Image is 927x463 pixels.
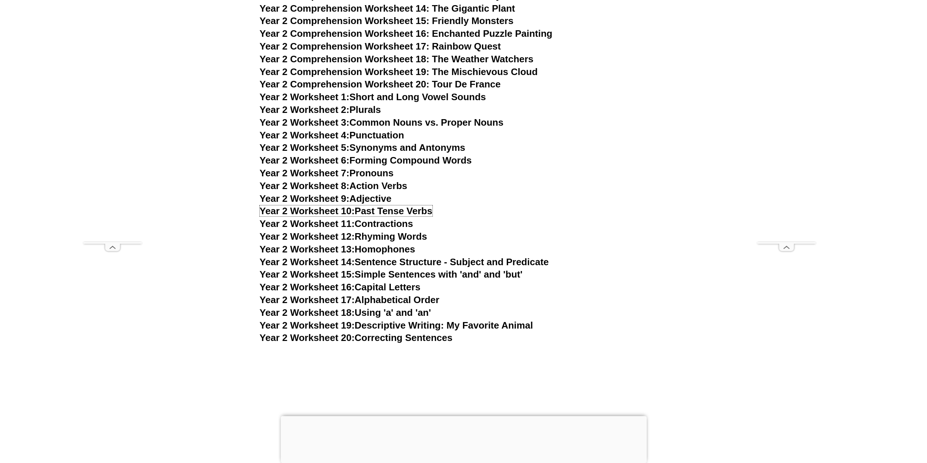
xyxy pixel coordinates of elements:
[260,91,486,102] a: Year 2 Worksheet 1:Short and Long Vowel Sounds
[806,381,927,463] iframe: Chat Widget
[260,155,472,166] a: Year 2 Worksheet 6:Forming Compound Words
[260,142,350,153] span: Year 2 Worksheet 5:
[260,3,515,14] a: Year 2 Comprehension Worksheet 14: The Gigantic Plant
[260,205,432,216] a: Year 2 Worksheet 10:Past Tense Verbs
[245,352,682,454] iframe: Advertisement
[260,193,350,204] span: Year 2 Worksheet 9:
[260,218,355,229] span: Year 2 Worksheet 11:
[260,15,514,26] a: Year 2 Comprehension Worksheet 15: Friendly Monsters
[260,180,350,191] span: Year 2 Worksheet 8:
[260,79,501,90] a: Year 2 Comprehension Worksheet 20: Tour De France
[260,244,415,255] a: Year 2 Worksheet 13:Homophones
[260,180,407,191] a: Year 2 Worksheet 8:Action Verbs
[260,269,355,280] span: Year 2 Worksheet 15:
[260,320,355,331] span: Year 2 Worksheet 19:
[260,244,355,255] span: Year 2 Worksheet 13:
[260,307,355,318] span: Year 2 Worksheet 18:
[260,231,355,242] span: Year 2 Worksheet 12:
[260,130,404,141] a: Year 2 Worksheet 4:Punctuation
[260,130,350,141] span: Year 2 Worksheet 4:
[260,282,420,293] a: Year 2 Worksheet 16:Capital Letters
[260,104,381,115] a: Year 2 Worksheet 2:Plurals
[260,91,350,102] span: Year 2 Worksheet 1:
[260,256,355,267] span: Year 2 Worksheet 14:
[260,332,355,343] span: Year 2 Worksheet 20:
[260,54,534,64] a: Year 2 Comprehension Worksheet 18: The Weather Watchers
[260,231,427,242] a: Year 2 Worksheet 12:Rhyming Words
[260,168,350,178] span: Year 2 Worksheet 7:
[260,269,523,280] a: Year 2 Worksheet 15:Simple Sentences with 'and' and 'but'
[260,28,553,39] a: Year 2 Comprehension Worksheet 16: Enchanted Puzzle Painting
[280,416,647,461] iframe: Advertisement
[260,218,413,229] a: Year 2 Worksheet 11:Contractions
[260,256,549,267] a: Year 2 Worksheet 14:Sentence Structure - Subject and Predicate
[260,142,466,153] a: Year 2 Worksheet 5:Synonyms and Antonyms
[260,294,439,305] a: Year 2 Worksheet 17:Alphabetical Order
[757,23,816,242] iframe: Advertisement
[260,117,504,128] a: Year 2 Worksheet 3:Common Nouns vs. Proper Nouns
[260,205,355,216] span: Year 2 Worksheet 10:
[260,307,431,318] a: Year 2 Worksheet 18:Using 'a' and 'an'
[260,320,533,331] a: Year 2 Worksheet 19:Descriptive Writing: My Favorite Animal
[260,282,355,293] span: Year 2 Worksheet 16:
[260,104,350,115] span: Year 2 Worksheet 2:
[260,168,394,178] a: Year 2 Worksheet 7:Pronouns
[260,66,538,77] a: Year 2 Comprehension Worksheet 19: The Mischievous Cloud
[83,23,142,242] iframe: Advertisement
[260,294,355,305] span: Year 2 Worksheet 17:
[260,41,501,52] a: Year 2 Comprehension Worksheet 17: Rainbow Quest
[260,332,453,343] a: Year 2 Worksheet 20:Correcting Sentences
[260,155,350,166] span: Year 2 Worksheet 6:
[260,193,392,204] a: Year 2 Worksheet 9:Adjective
[260,117,350,128] span: Year 2 Worksheet 3:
